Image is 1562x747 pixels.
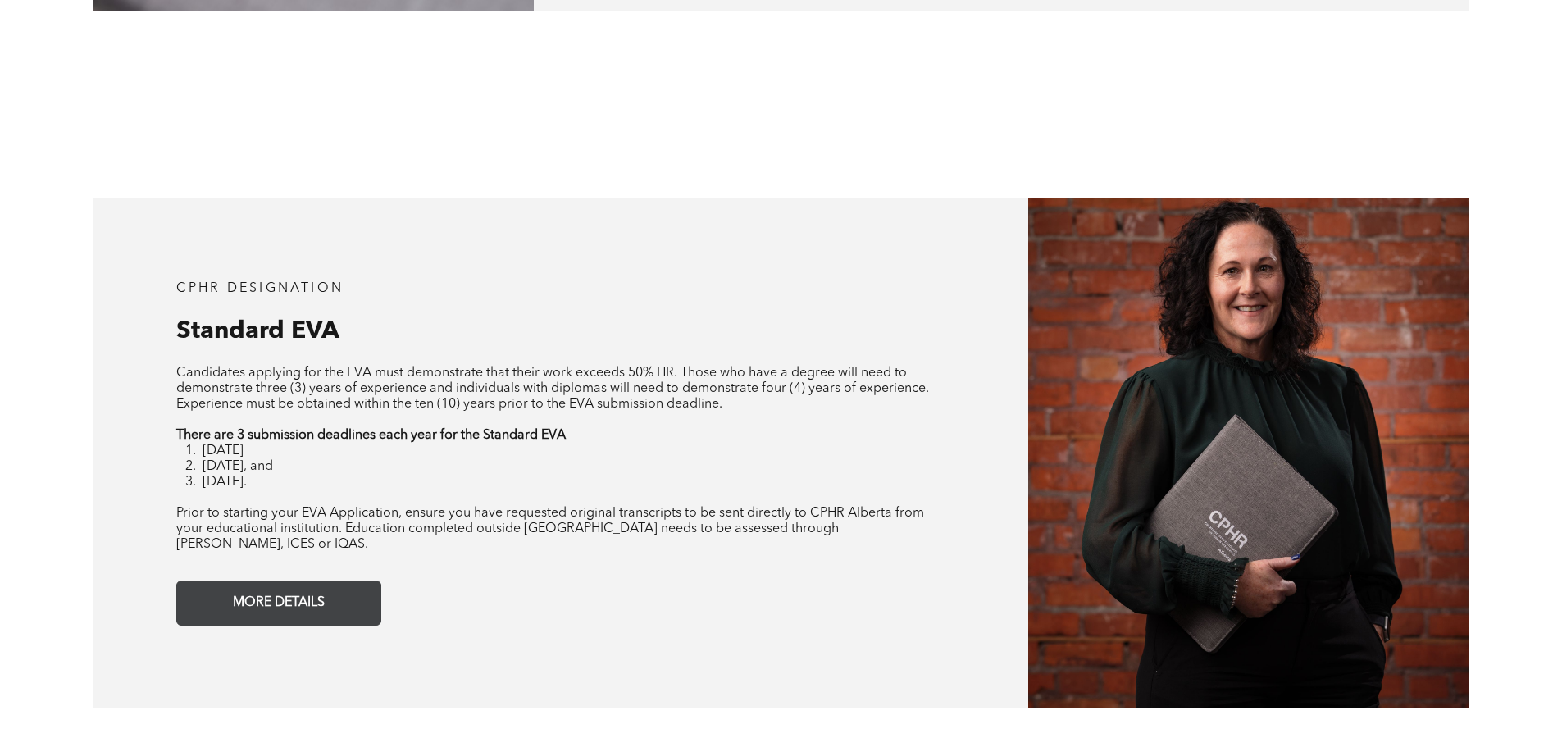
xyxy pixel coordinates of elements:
span: [DATE], and [203,460,273,473]
span: Candidates applying for the EVA must demonstrate that their work exceeds 50% HR. Those who have a... [176,367,929,411]
span: MORE DETAILS [227,587,330,619]
strong: There are 3 submission deadlines each year for the Standard EVA [176,429,566,442]
span: Prior to starting your EVA Application, ensure you have requested original transcripts to be sent... [176,507,924,551]
span: CPHR DESIGNATION [176,282,344,295]
span: [DATE]. [203,476,247,489]
span: [DATE] [203,444,244,458]
a: MORE DETAILS [176,581,381,626]
span: Standard EVA [176,319,339,344]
